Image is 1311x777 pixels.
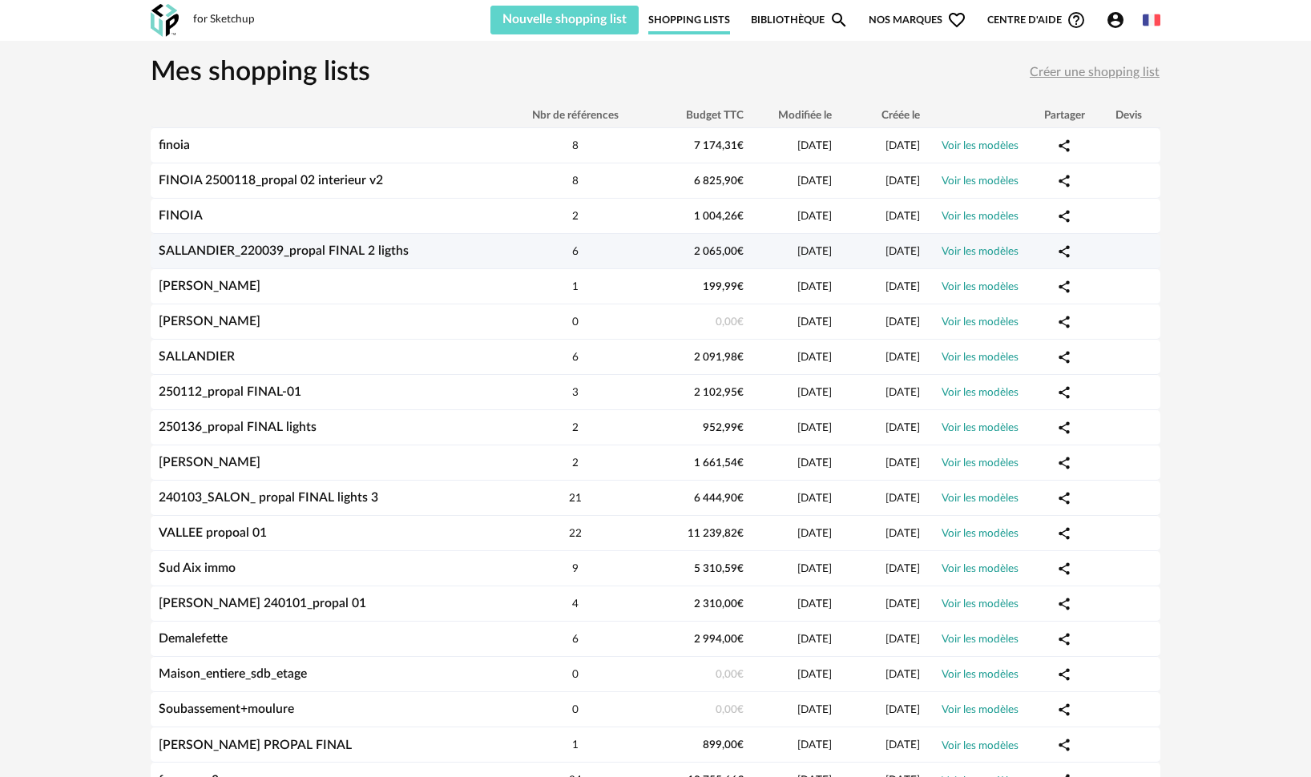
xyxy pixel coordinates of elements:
span: [DATE] [885,281,920,292]
span: Share Variant icon [1057,315,1071,328]
span: Share Variant icon [1057,632,1071,645]
a: Maison_entiere_sdb_etage [159,667,307,680]
span: [DATE] [797,140,832,151]
span: € [737,211,744,222]
a: Voir les modèles [942,704,1019,715]
span: 6 444,90 [694,493,744,504]
a: Voir les modèles [942,352,1019,363]
a: Voir les modèles [942,740,1019,751]
span: Share Variant icon [1057,738,1071,751]
span: € [737,704,744,715]
span: [DATE] [885,598,920,610]
a: Voir les modèles [942,422,1019,433]
span: 0,00 [716,704,744,715]
div: Budget TTC [647,109,752,122]
span: [DATE] [797,563,832,574]
a: Soubassement+moulure [159,703,294,715]
span: [DATE] [797,634,832,645]
div: for Sketchup [193,13,255,27]
span: 6 [572,246,579,257]
span: 0 [572,704,579,715]
span: [DATE] [797,739,832,751]
div: Nbr de références [503,109,647,122]
span: [DATE] [797,281,832,292]
span: 1 [572,281,579,292]
a: FINOIA [159,209,203,222]
span: [DATE] [797,528,832,539]
a: BibliothèqueMagnify icon [751,6,849,34]
span: [DATE] [797,352,832,363]
span: [DATE] [885,246,920,257]
span: Créer une shopping list [1030,66,1160,79]
a: FINOIA 2500118_propal 02 interieur v2 [159,174,383,187]
span: 21 [569,493,582,504]
span: [DATE] [797,598,832,610]
a: Demalefette [159,632,228,645]
span: [DATE] [885,563,920,574]
img: fr [1143,11,1160,29]
span: Share Variant icon [1057,421,1071,433]
span: € [737,316,744,328]
span: [DATE] [797,493,832,504]
a: SALLANDIER_220039_propal FINAL 2 ligths [159,244,409,257]
span: € [737,422,744,433]
span: € [737,387,744,398]
span: 5 310,59 [694,563,744,574]
span: 6 825,90 [694,175,744,187]
span: Share Variant icon [1057,350,1071,363]
span: [DATE] [885,352,920,363]
span: 2 [572,422,579,433]
span: [DATE] [885,493,920,504]
span: [DATE] [797,246,832,257]
span: 2 [572,457,579,469]
span: 2 [572,211,579,222]
a: 250112_propal FINAL-01 [159,385,301,398]
span: € [737,493,744,504]
span: Share Variant icon [1057,385,1071,398]
span: € [737,634,744,645]
span: Share Variant icon [1057,526,1071,539]
a: Voir les modèles [942,457,1019,469]
span: Help Circle Outline icon [1067,10,1086,30]
span: [DATE] [885,140,920,151]
span: [DATE] [797,704,832,715]
a: [PERSON_NAME] PROPAL FINAL [159,739,352,751]
span: Magnify icon [829,10,849,30]
a: Sud Aix immo [159,562,236,574]
span: 1 [572,739,579,751]
a: Shopping Lists [648,6,730,34]
button: Créer une shopping list [1029,58,1160,87]
span: 0 [572,316,579,328]
span: 9 [572,563,579,574]
a: Voir les modèles [942,528,1019,539]
span: € [737,175,744,187]
button: Nouvelle shopping list [490,6,639,34]
span: [DATE] [797,457,832,469]
a: Voir les modèles [942,387,1019,398]
span: Share Variant icon [1057,562,1071,574]
a: [PERSON_NAME] 240101_propal 01 [159,597,366,610]
span: [DATE] [797,175,832,187]
span: [DATE] [885,175,920,187]
span: 7 174,31 [694,140,744,151]
span: € [737,246,744,257]
span: 4 [572,598,579,610]
span: [DATE] [797,211,832,222]
a: SALLANDIER [159,350,235,363]
a: [PERSON_NAME] [159,456,260,469]
span: [DATE] [797,669,832,680]
span: 22 [569,528,582,539]
div: Créée le [840,109,928,122]
a: [PERSON_NAME] [159,280,260,292]
span: [DATE] [797,422,832,433]
a: 250136_propal FINAL lights [159,421,317,433]
span: [DATE] [885,387,920,398]
span: Share Variant icon [1057,703,1071,715]
span: Share Variant icon [1057,667,1071,680]
span: 899,00 [703,739,744,751]
span: 8 [572,175,579,187]
span: 2 091,98 [694,352,744,363]
a: VALLEE propoal 01 [159,526,267,539]
span: 1 661,54 [694,457,744,469]
h1: Mes shopping lists [151,55,370,91]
